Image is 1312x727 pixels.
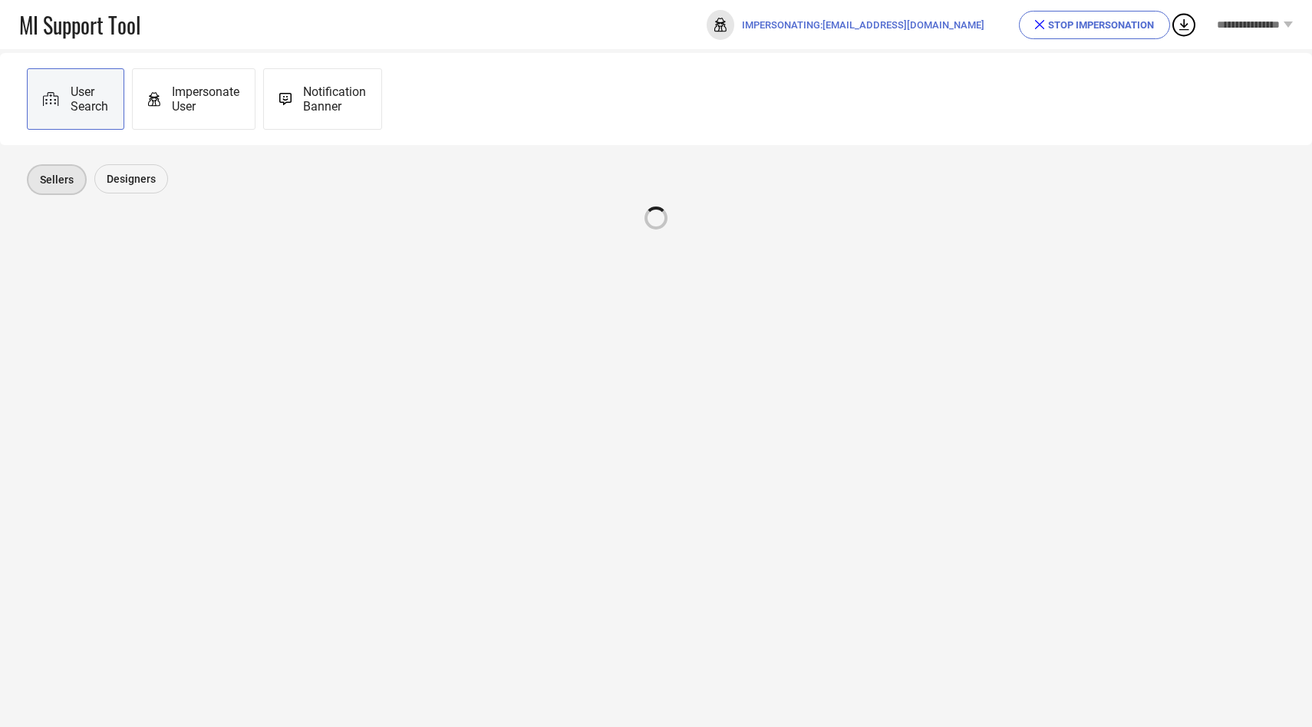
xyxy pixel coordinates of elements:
[172,84,239,114] span: Impersonate User
[107,173,156,185] span: Designers
[742,19,984,31] span: IMPERSONATING: [EMAIL_ADDRESS][DOMAIN_NAME]
[1035,19,1154,31] div: STOP IMPERSONATION
[40,173,74,186] span: Sellers
[303,84,366,114] span: Notification Banner
[1170,11,1198,38] div: Open download list
[19,9,140,41] span: MI Support Tool
[71,84,108,114] span: User Search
